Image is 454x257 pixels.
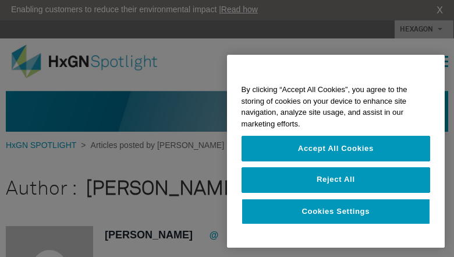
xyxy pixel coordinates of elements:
button: Reject All [242,167,430,193]
div: Cookie banner [227,55,445,248]
button: Accept All Cookies [242,136,430,161]
div: By clicking “Accept All Cookies”, you agree to the storing of cookies on your device to enhance s... [227,78,445,136]
div: Privacy [227,55,445,248]
button: Cookies Settings [242,199,430,224]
